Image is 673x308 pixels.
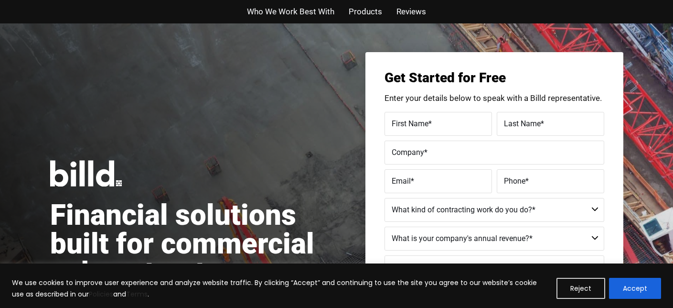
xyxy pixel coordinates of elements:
span: Phone [504,176,525,185]
a: Policies [89,289,113,299]
span: Company [392,147,424,156]
a: Who We Work Best With [247,5,334,19]
a: Products [349,5,382,19]
span: First Name [392,119,428,128]
span: Last Name [504,119,541,128]
span: Email [392,176,411,185]
h3: Get Started for Free [385,71,604,85]
button: Reject [556,278,605,299]
a: Reviews [396,5,426,19]
p: We use cookies to improve user experience and analyze website traffic. By clicking “Accept” and c... [12,277,549,300]
button: Accept [609,278,661,299]
a: Terms [126,289,148,299]
h1: Financial solutions built for commercial subcontractors [50,201,337,287]
p: Enter your details below to speak with a Billd representative. [385,94,604,102]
